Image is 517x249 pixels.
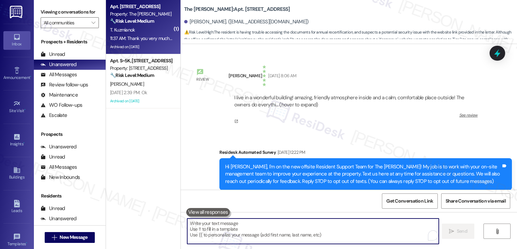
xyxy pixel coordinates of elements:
div: Hi [PERSON_NAME], I'm on the new offsite Resident Support Team for The [PERSON_NAME]! My job is t... [225,163,501,185]
b: The [PERSON_NAME]: Apt. [STREET_ADDRESS] [184,6,290,13]
div: Review follow-ups [41,81,88,88]
span: • [24,107,25,112]
span: New Message [60,234,87,241]
div: Unanswered [41,143,77,150]
span: • [30,74,31,79]
button: Send [442,224,475,239]
i:  [495,229,500,234]
div: [DATE] 8:06 AM [266,72,296,79]
div: Property: [STREET_ADDRESS] [110,65,173,72]
div: Prospects + Residents [34,38,106,45]
textarea: To enrich screen reader interactions, please activate Accessibility in Grammarly extension settings [187,219,439,244]
i:  [91,20,95,25]
span: Send [457,228,467,235]
div: Unread [41,205,65,212]
span: [PERSON_NAME] [110,81,144,87]
button: New Message [45,232,95,243]
strong: 🔧 Risk Level: Medium [110,72,154,78]
div: Archived on [DATE] [109,97,173,105]
div: New Inbounds [41,174,80,181]
i:  [52,235,57,240]
button: Share Conversation via email [441,193,510,209]
div: Archived on [DATE] [109,43,173,51]
div: [PERSON_NAME]. ([EMAIL_ADDRESS][DOMAIN_NAME]) [184,18,309,25]
div: Review [196,76,209,83]
div: I live in a wonderful building! amazing, friendly atmosphere inside and a calm, comfortable place... [234,94,465,108]
div: [DATE] 2:39 PM: Ok [110,89,147,96]
span: • [23,141,24,145]
div: Property: The [PERSON_NAME] [110,11,173,18]
div: Unanswered [41,215,77,222]
div: Maintenance [41,91,78,99]
div: Residesk Automated Survey [219,149,512,158]
i:  [449,229,454,234]
strong: ⚠️ Risk Level: High [184,29,213,35]
div: Unread [41,153,65,161]
div: WO Follow-ups [41,102,82,109]
a: Buildings [3,164,30,183]
div: [DATE] 12:22 PM [276,149,305,156]
label: Viewing conversations for [41,7,99,17]
span: Get Conversation Link [386,198,433,205]
div: Unread [41,51,65,58]
a: Site Visit • [3,98,30,116]
div: All Messages [41,71,77,78]
div: [PERSON_NAME] [229,72,262,79]
input: All communities [44,17,88,28]
a: Insights • [3,131,30,149]
span: : The resident is having trouble accessing the documents for annual recertification, and suspects... [184,29,517,50]
div: Apt. S~5K, [STREET_ADDRESS] [110,57,173,64]
div: Unanswered [41,61,77,68]
div: 11:37 AM: Thank you very much! I am very pleased for your concern! Friends helped me to deal with... [110,35,388,41]
div: Apt. [STREET_ADDRESS] [110,3,173,10]
a: Inbox [3,31,30,49]
a: See review [234,112,478,123]
button: Get Conversation Link [382,193,437,209]
img: ResiDesk Logo [10,6,24,18]
span: T. Kuzmianok [110,27,135,33]
div: All Messages [41,164,77,171]
span: • [26,241,27,245]
a: Leads [3,198,30,216]
strong: 🔧 Risk Level: Medium [110,18,154,24]
div: Prospects [34,131,106,138]
div: Escalate [41,112,67,119]
span: Share Conversation via email [446,198,506,205]
div: Residents [34,192,106,200]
